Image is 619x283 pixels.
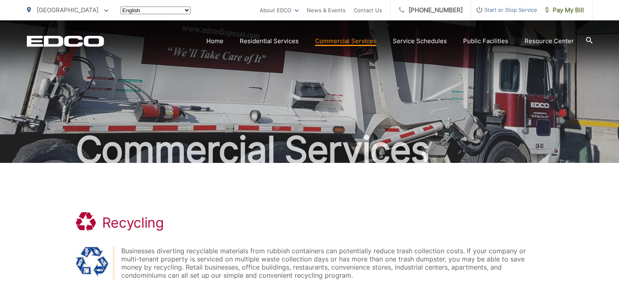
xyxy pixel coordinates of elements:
a: Contact Us [354,5,382,15]
a: Home [206,36,223,46]
span: Pay My Bill [545,5,584,15]
select: Select a language [120,7,190,14]
span: [GEOGRAPHIC_DATA] [37,6,98,14]
a: Residential Services [240,36,299,46]
a: Public Facilities [463,36,508,46]
a: Resource Center [525,36,574,46]
div: Businesses diverting recyclable materials from rubbish containers can potentially reduce trash co... [121,247,544,279]
a: News & Events [307,5,346,15]
img: Recycling Symbol [76,247,108,277]
a: EDCD logo. Return to the homepage. [27,35,104,47]
a: About EDCO [260,5,299,15]
h2: Commercial Services [27,129,593,170]
a: Commercial Services [315,36,376,46]
a: Service Schedules [393,36,447,46]
h1: Recycling [102,215,164,231]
